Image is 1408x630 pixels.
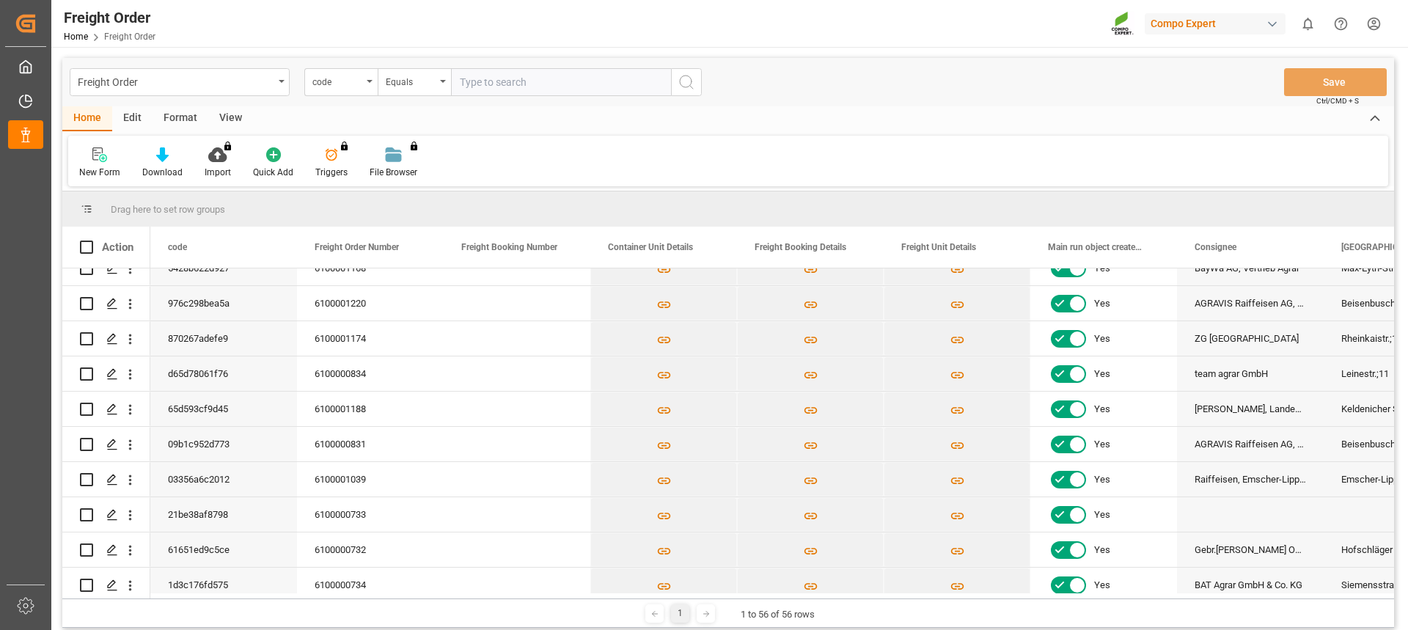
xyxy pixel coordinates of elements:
div: Press SPACE to select this row. [62,392,150,427]
div: 6100001174 [297,321,444,356]
div: 6100000734 [297,568,444,602]
div: [PERSON_NAME], Landesprodukte [1177,392,1324,426]
div: Freight Order [64,7,155,29]
div: AGRAVIS Raiffeisen AG, Distributionszentrum Nottuln [1177,286,1324,321]
span: Yes [1094,428,1110,461]
div: Home [62,106,112,131]
span: Yes [1094,322,1110,356]
span: Yes [1094,392,1110,426]
div: Press SPACE to select this row. [62,568,150,603]
button: Compo Expert [1145,10,1291,37]
div: Edit [112,106,153,131]
span: Yes [1094,357,1110,391]
div: d65d78061f76 [150,356,297,391]
div: Press SPACE to select this row. [62,462,150,497]
div: 1d3c176fd575 [150,568,297,602]
img: Screenshot%202023-09-29%20at%2010.02.21.png_1712312052.png [1111,11,1134,37]
div: Quick Add [253,166,293,179]
span: Yes [1094,252,1110,285]
div: Press SPACE to select this row. [62,356,150,392]
span: Container Unit Details [608,242,693,252]
div: 6100001188 [297,392,444,426]
div: Press SPACE to select this row. [62,497,150,532]
span: Main run object created Status [1048,242,1146,252]
div: 1 [671,604,689,623]
span: Yes [1094,463,1110,497]
div: Gebr.[PERSON_NAME] OHG, Landhandel, [MEDICAL_DATA].[PERSON_NAME][PERSON_NAME] [1177,532,1324,567]
span: Yes [1094,533,1110,567]
div: BAT Agrar GmbH & Co. KG [1177,568,1324,602]
span: Yes [1094,498,1110,532]
a: Home [64,32,88,42]
div: 6100001168 [297,251,444,285]
div: Press SPACE to select this row. [62,427,150,462]
div: 1 to 56 of 56 rows [741,607,815,622]
span: Yes [1094,568,1110,602]
button: search button [671,68,702,96]
div: Press SPACE to select this row. [62,321,150,356]
div: team agrar GmbH [1177,356,1324,391]
button: open menu [304,68,378,96]
div: 65d593cf9d45 [150,392,297,426]
span: code [168,242,187,252]
div: 61651ed9c5ce [150,532,297,567]
div: Freight Order [78,72,274,90]
div: BayWa AG, Vertrieb Agrar [1177,251,1324,285]
div: View [208,106,253,131]
div: Press SPACE to select this row. [62,251,150,286]
span: Ctrl/CMD + S [1316,95,1359,106]
button: show 0 new notifications [1291,7,1324,40]
div: Press SPACE to select this row. [62,286,150,321]
div: 6100000733 [297,497,444,532]
button: open menu [70,68,290,96]
div: 6100000831 [297,427,444,461]
div: 21be38af8798 [150,497,297,532]
span: Freight Booking Number [461,242,557,252]
div: 870267adefe9 [150,321,297,356]
span: Consignee [1195,242,1236,252]
button: open menu [378,68,451,96]
div: 6100000732 [297,532,444,567]
input: Type to search [451,68,671,96]
div: AGRAVIS Raiffeisen AG, Distributionszentrum Nottuln [1177,427,1324,461]
div: 03356a6c2012 [150,462,297,497]
div: 6100001220 [297,286,444,321]
span: Freight Order Number [315,242,399,252]
div: Action [102,241,133,254]
div: Format [153,106,208,131]
div: 6100000834 [297,356,444,391]
div: Equals [386,72,436,89]
div: 976c298bea5a [150,286,297,321]
div: Download [142,166,183,179]
span: Freight Booking Details [755,242,846,252]
span: Drag here to set row groups [111,204,225,215]
div: Press SPACE to select this row. [62,532,150,568]
span: Freight Unit Details [901,242,976,252]
div: 5428b622d927 [150,251,297,285]
div: 6100001039 [297,462,444,497]
div: ZG [GEOGRAPHIC_DATA] [1177,321,1324,356]
button: Help Center [1324,7,1357,40]
span: Yes [1094,287,1110,321]
button: Save [1284,68,1387,96]
div: New Form [79,166,120,179]
div: 09b1c952d773 [150,427,297,461]
div: code [312,72,362,89]
div: Compo Expert [1145,13,1286,34]
div: Raiffeisen, Emscher-Lippe eG, Lager Datteln [1177,462,1324,497]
